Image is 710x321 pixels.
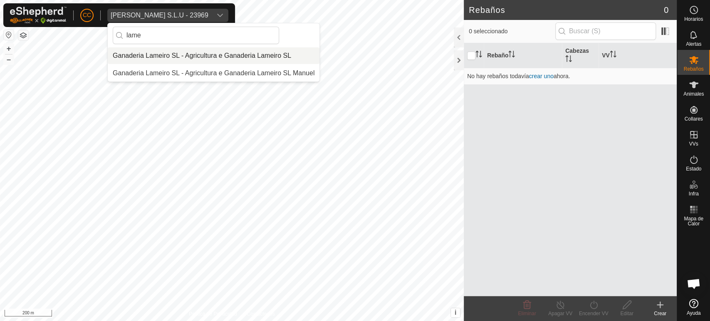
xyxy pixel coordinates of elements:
div: Crear [643,310,677,317]
h2: Rebaños [469,5,664,15]
th: VV [599,43,677,68]
span: Horarios [684,17,703,22]
div: Ganaderia Lameiro SL - Agricultura e Ganaderia Lameiro SL Manuel [113,68,314,78]
p-sorticon: Activar para ordenar [565,57,572,63]
ul: Option List [108,47,319,81]
span: VVs [689,141,698,146]
div: [PERSON_NAME] S.L.U - 23969 [111,12,208,19]
button: Restablecer Mapa [4,30,14,40]
div: Chat abierto [681,271,706,296]
li: Agricultura e Ganaderia Lameiro SL Manuel [108,65,319,81]
input: Buscar (S) [555,22,656,40]
button: + [4,44,14,54]
div: Editar [610,310,643,317]
a: Política de Privacidad [189,310,237,318]
input: Buscar por región, país, empresa o propiedad [113,27,279,44]
span: Estado [686,166,701,171]
span: Eliminar [518,311,536,316]
img: Logo Gallagher [10,7,67,24]
span: 0 [664,4,668,16]
div: Apagar VV [544,310,577,317]
button: – [4,54,14,64]
span: i [455,309,456,316]
p-sorticon: Activar para ordenar [610,52,616,59]
p-sorticon: Activar para ordenar [508,52,515,59]
div: Ganaderia Lameiro SL - Agricultura e Ganaderia Lameiro SL [113,51,291,61]
button: i [451,308,460,317]
span: Animales [683,91,704,96]
a: Ayuda [677,296,710,319]
button: Capas del Mapa [18,30,28,40]
td: No hay rebaños todavía ahora. [464,68,677,84]
p-sorticon: Activar para ordenar [475,52,482,59]
div: dropdown trigger [212,9,228,22]
span: CC [83,11,91,20]
span: Collares [684,116,703,121]
th: Cabezas [562,43,599,68]
a: crear uno [529,73,554,79]
span: Ayuda [687,311,701,316]
span: Alertas [686,42,701,47]
span: Rebaños [683,67,703,72]
span: Infra [688,191,698,196]
span: Vilma Labra S.L.U - 23969 [107,9,212,22]
span: 0 seleccionado [469,27,555,36]
th: Rebaño [484,43,562,68]
span: Mapa de Calor [679,216,708,226]
div: Encender VV [577,310,610,317]
li: Agricultura e Ganaderia Lameiro SL [108,47,319,64]
a: Contáctenos [247,310,275,318]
